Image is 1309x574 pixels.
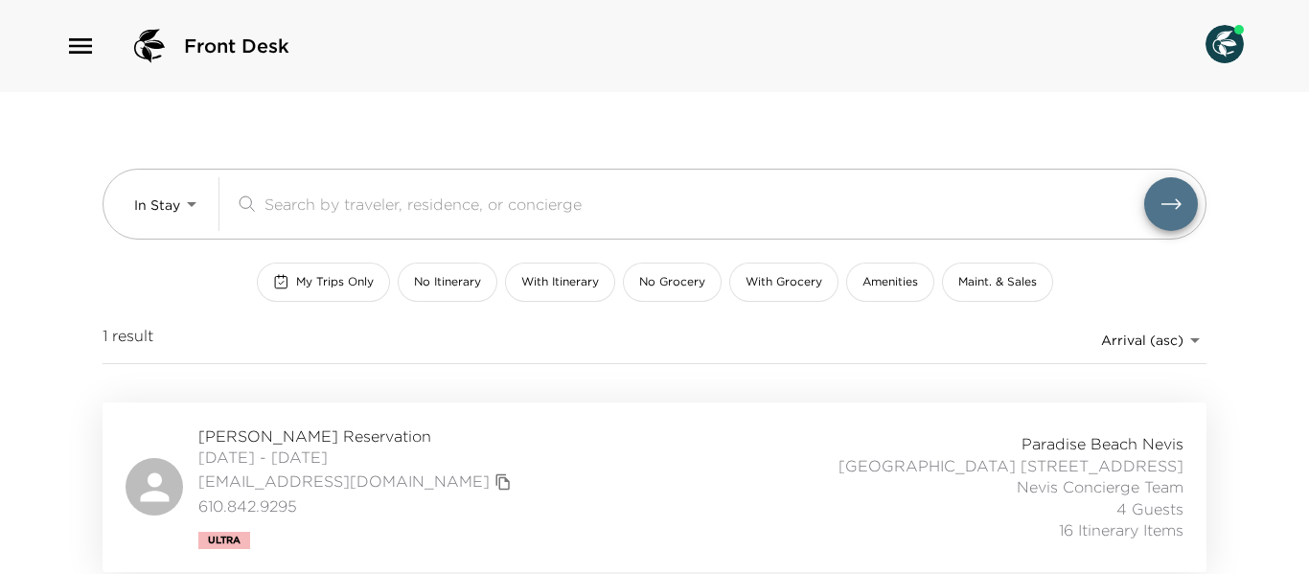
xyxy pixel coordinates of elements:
span: Amenities [862,274,918,290]
button: With Grocery [729,263,838,302]
button: Amenities [846,263,934,302]
button: No Itinerary [398,263,497,302]
span: With Itinerary [521,274,599,290]
button: copy primary member email [490,469,517,495]
span: Front Desk [184,33,289,59]
span: 610.842.9295 [198,495,517,517]
span: 1 result [103,325,153,356]
button: Maint. & Sales [942,263,1053,302]
span: With Grocery [746,274,822,290]
span: [PERSON_NAME] Reservation [198,425,517,447]
img: User [1206,25,1244,63]
span: No Grocery [639,274,705,290]
span: Maint. & Sales [958,274,1037,290]
span: 16 Itinerary Items [1059,519,1183,540]
img: logo [126,23,172,69]
span: Nevis Concierge Team [1017,476,1183,497]
a: [PERSON_NAME] Reservation[DATE] - [DATE][EMAIL_ADDRESS][DOMAIN_NAME]copy primary member email610.... [103,402,1206,572]
span: Ultra [208,535,241,546]
span: [GEOGRAPHIC_DATA] [STREET_ADDRESS] [838,455,1183,476]
span: Paradise Beach Nevis [1022,433,1183,454]
span: Arrival (asc) [1101,332,1183,349]
button: No Grocery [623,263,722,302]
span: 4 Guests [1116,498,1183,519]
button: My Trips Only [257,263,390,302]
span: [DATE] - [DATE] [198,447,517,468]
input: Search by traveler, residence, or concierge [264,193,1144,215]
span: In Stay [134,196,180,214]
button: With Itinerary [505,263,615,302]
span: No Itinerary [414,274,481,290]
a: [EMAIL_ADDRESS][DOMAIN_NAME] [198,471,490,492]
span: My Trips Only [296,274,374,290]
